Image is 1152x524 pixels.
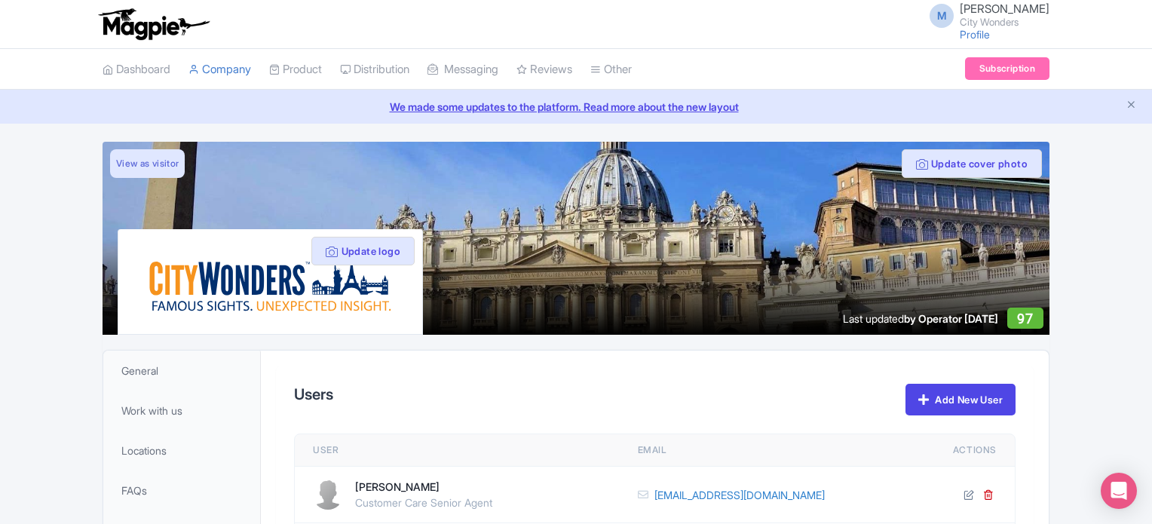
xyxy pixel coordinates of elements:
[1017,311,1033,326] span: 97
[149,241,391,322] img: ao5cq7fwmewpj4rvvqhz.svg
[918,434,1015,467] th: Actions
[965,57,1049,80] a: Subscription
[620,434,919,467] th: Email
[960,2,1049,16] span: [PERSON_NAME]
[1126,97,1137,115] button: Close announcement
[121,483,147,498] span: FAQs
[427,49,498,90] a: Messaging
[355,479,492,495] div: [PERSON_NAME]
[905,384,1016,415] a: Add New User
[110,149,185,178] a: View as visitor
[921,3,1049,27] a: M [PERSON_NAME] City Wonders
[103,49,170,90] a: Dashboard
[960,17,1049,27] small: City Wonders
[106,473,257,507] a: FAQs
[930,4,954,28] span: M
[295,434,620,467] th: User
[121,443,167,458] span: Locations
[843,311,998,326] div: Last updated
[121,363,158,378] span: General
[516,49,572,90] a: Reviews
[294,386,333,403] h2: Users
[960,28,990,41] a: Profile
[590,49,632,90] a: Other
[121,403,182,418] span: Work with us
[340,49,409,90] a: Distribution
[902,149,1042,178] button: Update cover photo
[9,99,1143,115] a: We made some updates to the platform. Read more about the new layout
[1101,473,1137,509] div: Open Intercom Messenger
[106,434,257,467] a: Locations
[95,8,212,41] img: logo-ab69f6fb50320c5b225c76a69d11143b.png
[106,394,257,427] a: Work with us
[188,49,251,90] a: Company
[904,312,998,325] span: by Operator [DATE]
[654,487,825,503] a: [EMAIL_ADDRESS][DOMAIN_NAME]
[269,49,322,90] a: Product
[106,354,257,388] a: General
[355,495,492,510] div: Customer Care Senior Agent
[311,237,415,265] button: Update logo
